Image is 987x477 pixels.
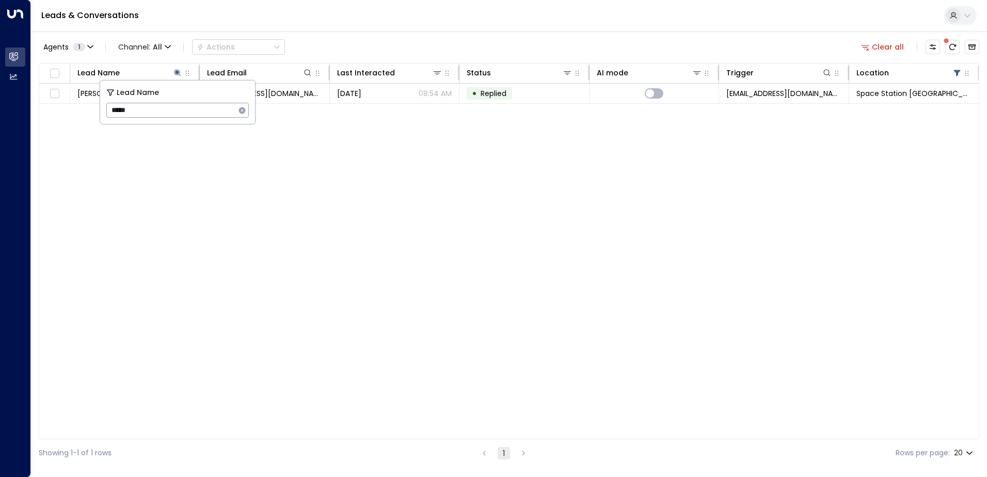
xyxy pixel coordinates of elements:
[207,67,312,79] div: Lead Email
[337,67,442,79] div: Last Interacted
[896,448,950,458] label: Rows per page:
[207,88,322,99] span: wilsonkop@greenblue.com
[856,88,972,99] span: Space Station Swiss Cottage
[856,67,962,79] div: Location
[467,67,572,79] div: Status
[117,87,159,99] span: Lead Name
[481,88,506,99] span: Replied
[153,43,162,51] span: All
[472,85,477,102] div: •
[726,88,841,99] span: leads@space-station.co.uk
[192,39,285,55] div: Button group with a nested menu
[48,67,61,80] span: Toggle select all
[337,67,395,79] div: Last Interacted
[77,67,183,79] div: Lead Name
[77,67,120,79] div: Lead Name
[597,67,628,79] div: AI mode
[77,88,134,99] span: Keith Wilson
[498,447,510,459] button: page 1
[419,88,452,99] p: 08:54 AM
[477,447,530,459] nav: pagination navigation
[39,40,97,54] button: Agents1
[114,40,175,54] button: Channel:All
[965,40,979,54] button: Archived Leads
[856,67,889,79] div: Location
[114,40,175,54] span: Channel:
[39,448,112,458] div: Showing 1-1 of 1 rows
[926,40,940,54] button: Customize
[48,87,61,100] span: Toggle select row
[597,67,702,79] div: AI mode
[41,9,139,21] a: Leads & Conversations
[945,40,960,54] span: There are new threads available. Refresh the grid to view the latest updates.
[197,42,235,52] div: Actions
[43,43,69,51] span: Agents
[192,39,285,55] button: Actions
[207,67,247,79] div: Lead Email
[467,67,491,79] div: Status
[857,40,909,54] button: Clear all
[726,67,832,79] div: Trigger
[726,67,754,79] div: Trigger
[954,446,975,460] div: 20
[73,43,85,51] span: 1
[337,88,361,99] span: Oct 10, 2025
